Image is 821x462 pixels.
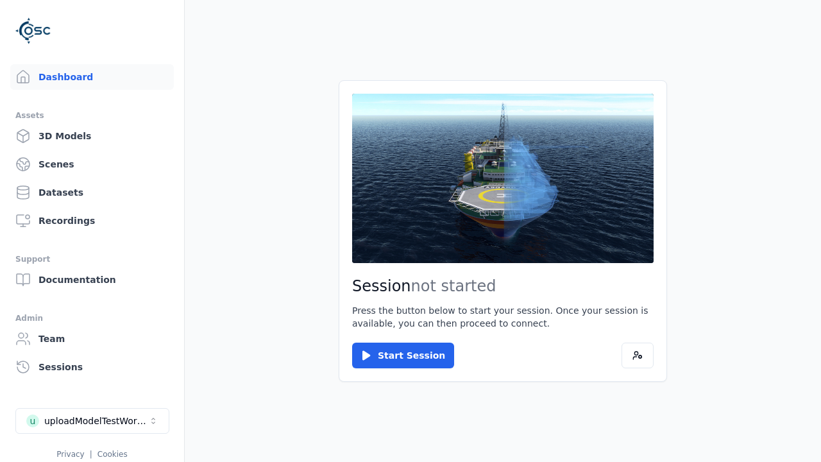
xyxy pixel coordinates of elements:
h2: Session [352,276,654,296]
img: Logo [15,13,51,49]
span: not started [411,277,496,295]
div: Assets [15,108,169,123]
a: Scenes [10,151,174,177]
button: Start Session [352,343,454,368]
a: Recordings [10,208,174,234]
a: Cookies [97,450,128,459]
a: Sessions [10,354,174,380]
div: uploadModelTestWorkspace [44,415,148,427]
a: 3D Models [10,123,174,149]
a: Dashboard [10,64,174,90]
div: u [26,415,39,427]
a: Documentation [10,267,174,293]
button: Select a workspace [15,408,169,434]
a: Datasets [10,180,174,205]
span: | [90,450,92,459]
a: Privacy [56,450,84,459]
div: Admin [15,311,169,326]
div: Support [15,252,169,267]
p: Press the button below to start your session. Once your session is available, you can then procee... [352,304,654,330]
a: Team [10,326,174,352]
